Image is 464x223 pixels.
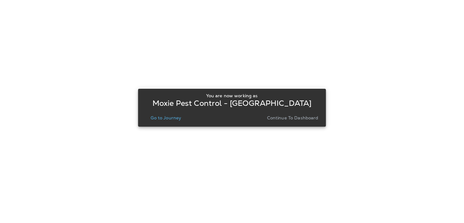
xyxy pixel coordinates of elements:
p: Moxie Pest Control - [GEOGRAPHIC_DATA] [152,101,312,106]
p: You are now working as [206,93,258,98]
p: Go to Journey [151,115,181,120]
p: Continue to Dashboard [267,115,318,120]
button: Continue to Dashboard [265,113,321,122]
button: Go to Journey [148,113,184,122]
